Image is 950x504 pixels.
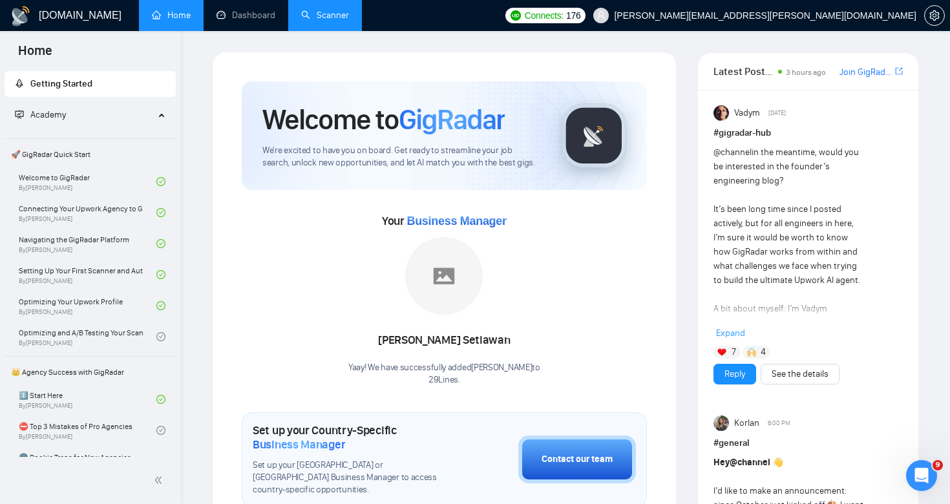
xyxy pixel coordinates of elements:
span: export [895,66,903,76]
span: Business Manager [253,437,345,452]
span: 176 [566,8,580,23]
img: Vadym [713,105,729,121]
span: Expand [716,328,745,339]
span: 7 [732,346,736,359]
span: Set up your [GEOGRAPHIC_DATA] or [GEOGRAPHIC_DATA] Business Manager to access country-specific op... [253,459,454,496]
span: Connects: [525,8,564,23]
a: setting [924,10,945,21]
span: 6:00 PM [768,417,790,429]
span: 4 [761,346,766,359]
span: check-circle [156,332,165,341]
a: Setting Up Your First Scanner and Auto-BidderBy[PERSON_NAME] [19,260,156,289]
span: Korlan [734,416,759,430]
a: Optimizing Your Upwork ProfileBy[PERSON_NAME] [19,291,156,320]
span: setting [925,10,944,21]
span: GigRadar [399,102,505,137]
span: 3 hours ago [786,68,826,77]
h1: Welcome to [262,102,505,137]
span: 👋 [772,457,783,468]
a: Connecting Your Upwork Agency to GigRadarBy[PERSON_NAME] [19,198,156,227]
span: Academy [30,109,66,120]
span: @channel [713,147,752,158]
span: double-left [154,474,167,487]
img: 🙌 [747,348,756,357]
div: [PERSON_NAME] Setiawan [348,330,540,352]
a: homeHome [152,10,191,21]
span: check-circle [156,270,165,279]
img: placeholder.png [405,237,483,315]
button: See the details [761,364,839,384]
span: check-circle [156,239,165,248]
span: check-circle [156,177,165,186]
span: user [596,11,606,20]
span: @channel [730,457,770,468]
a: Join GigRadar Slack Community [839,65,892,79]
span: 🚀 GigRadar Quick Start [6,142,174,167]
img: Korlan [713,415,729,431]
span: Getting Started [30,78,92,89]
strong: Hey [713,457,770,468]
span: Latest Posts from the GigRadar Community [713,63,775,79]
button: Reply [713,364,756,384]
iframe: Intercom live chat [906,460,937,491]
span: rocket [15,79,24,88]
p: 29Lines . [348,374,540,386]
span: fund-projection-screen [15,110,24,119]
span: Vadym [734,106,760,120]
img: upwork-logo.png [511,10,521,21]
button: setting [924,5,945,26]
a: Welcome to GigRadarBy[PERSON_NAME] [19,167,156,196]
li: Getting Started [5,71,176,97]
h1: # gigradar-hub [713,126,903,140]
span: 👑 Agency Success with GigRadar [6,359,174,385]
button: Contact our team [518,436,636,483]
span: Home [8,41,63,68]
a: See the details [772,367,829,381]
div: Contact our team [542,452,613,467]
a: searchScanner [301,10,349,21]
span: check-circle [156,426,165,435]
a: ⛔ Top 3 Mistakes of Pro AgenciesBy[PERSON_NAME] [19,416,156,445]
span: check-circle [156,395,165,404]
span: Academy [15,109,66,120]
span: [DATE] [768,107,786,119]
a: export [895,65,903,78]
a: Optimizing and A/B Testing Your Scanner for Better ResultsBy[PERSON_NAME] [19,322,156,351]
span: Business Manager [406,215,506,227]
img: gigradar-logo.png [562,103,626,168]
span: 🌚 Rookie Traps for New Agencies [19,451,143,464]
a: Reply [724,367,745,381]
div: Yaay! We have successfully added [PERSON_NAME] to [348,362,540,386]
img: logo [10,6,31,26]
span: 9 [933,460,943,470]
span: check-circle [156,301,165,310]
h1: Set up your Country-Specific [253,423,454,452]
a: 1️⃣ Start HereBy[PERSON_NAME] [19,385,156,414]
span: We're excited to have you on board. Get ready to streamline your job search, unlock new opportuni... [262,145,541,169]
h1: # general [713,436,903,450]
span: check-circle [156,208,165,217]
span: Your [382,214,507,228]
img: ❤️ [717,348,726,357]
a: dashboardDashboard [216,10,275,21]
a: Navigating the GigRadar PlatformBy[PERSON_NAME] [19,229,156,258]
